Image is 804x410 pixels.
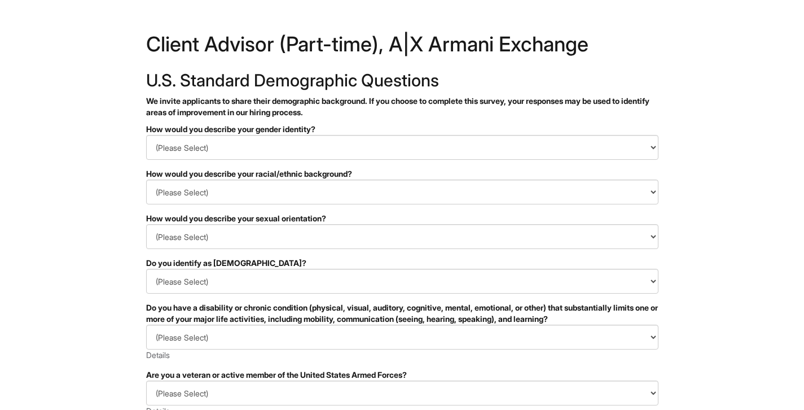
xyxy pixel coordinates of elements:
[146,34,658,60] h1: Client Advisor (Part-time), A|X Armani Exchange
[146,350,170,360] a: Details
[146,302,658,325] div: Do you have a disability or chronic condition (physical, visual, auditory, cognitive, mental, emo...
[146,269,658,294] select: Do you identify as transgender?
[146,325,658,350] select: Do you have a disability or chronic condition (physical, visual, auditory, cognitive, mental, emo...
[146,381,658,405] select: Are you a veteran or active member of the United States Armed Forces?
[146,135,658,160] select: How would you describe your gender identity?
[146,95,658,118] p: We invite applicants to share their demographic background. If you choose to complete this survey...
[146,213,658,224] div: How would you describe your sexual orientation?
[146,71,658,90] h2: U.S. Standard Demographic Questions
[146,180,658,204] select: How would you describe your racial/ethnic background?
[146,124,658,135] div: How would you describe your gender identity?
[146,168,658,180] div: How would you describe your racial/ethnic background?
[146,224,658,249] select: How would you describe your sexual orientation?
[146,369,658,381] div: Are you a veteran or active member of the United States Armed Forces?
[146,258,658,269] div: Do you identify as [DEMOGRAPHIC_DATA]?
